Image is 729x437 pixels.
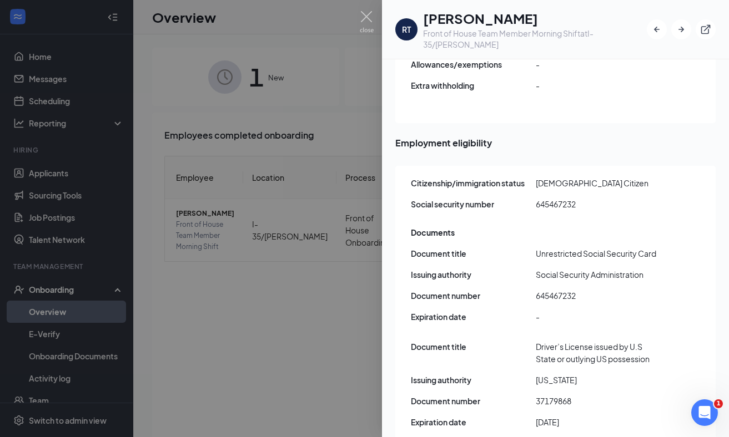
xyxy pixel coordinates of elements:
span: [DEMOGRAPHIC_DATA] Citizen [536,177,661,189]
iframe: Intercom live chat [691,399,718,426]
h1: [PERSON_NAME] [423,9,647,28]
span: 37179868 [536,395,661,407]
span: Document number [411,289,536,302]
span: 645467232 [536,198,661,210]
button: ExternalLink [696,19,716,39]
span: Social security number [411,198,536,210]
span: Expiration date [411,311,536,323]
span: - [536,58,661,70]
span: Unrestricted Social Security Card [536,247,661,260]
div: Front of House Team Member Morning Shift at I-35/[PERSON_NAME] [423,28,647,50]
span: Issuing authority [411,374,536,386]
span: Driver’s License issued by U.S State or outlying US possession [536,341,661,365]
span: Employment eligibility [395,136,716,150]
span: Expiration date [411,416,536,428]
svg: ArrowLeftNew [651,24,662,35]
span: Issuing authority [411,268,536,281]
span: 645467232 [536,289,661,302]
span: Extra withholding [411,79,536,92]
span: - [536,79,661,92]
div: RT [402,24,411,35]
span: Document title [411,341,536,353]
span: Social Security Administration [536,268,661,281]
button: ArrowLeftNew [647,19,667,39]
span: Citizenship/immigration status [411,177,536,189]
span: Allowances/exemptions [411,58,536,70]
span: Document title [411,247,536,260]
svg: ExternalLink [700,24,711,35]
span: - [536,311,661,323]
span: [DATE] [536,416,661,428]
span: 1 [714,399,723,408]
span: Document number [411,395,536,407]
svg: ArrowRight [676,24,687,35]
span: [US_STATE] [536,374,661,386]
button: ArrowRight [671,19,691,39]
span: Documents [411,226,455,238]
